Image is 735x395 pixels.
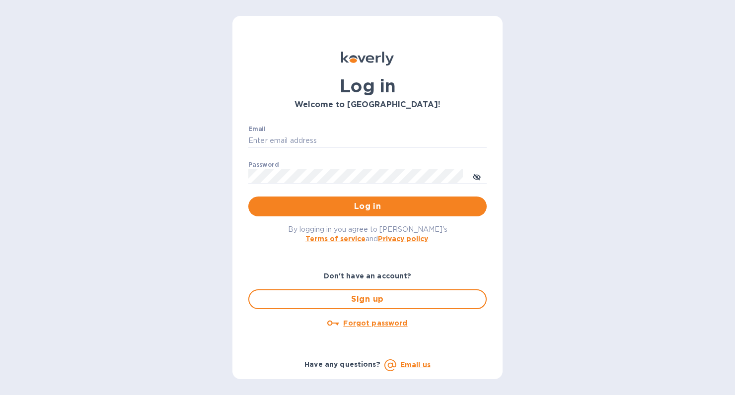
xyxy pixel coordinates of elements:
[248,100,487,110] h3: Welcome to [GEOGRAPHIC_DATA]!
[304,360,380,368] b: Have any questions?
[288,225,447,243] span: By logging in you agree to [PERSON_NAME]'s and .
[248,133,487,148] input: Enter email address
[341,52,394,66] img: Koverly
[400,361,431,369] a: Email us
[378,235,428,243] a: Privacy policy
[343,319,407,327] u: Forgot password
[248,126,266,132] label: Email
[248,197,487,216] button: Log in
[248,289,487,309] button: Sign up
[248,162,279,168] label: Password
[305,235,366,243] a: Terms of service
[467,166,487,186] button: toggle password visibility
[257,293,478,305] span: Sign up
[324,272,412,280] b: Don't have an account?
[256,200,479,212] span: Log in
[248,75,487,96] h1: Log in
